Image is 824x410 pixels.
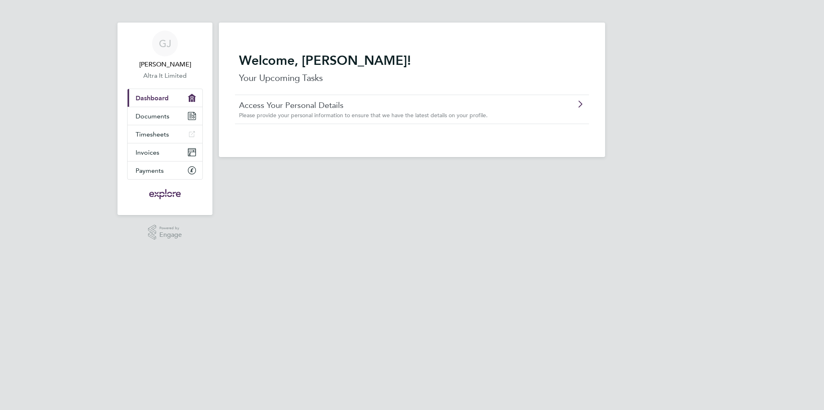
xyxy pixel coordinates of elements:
[127,188,203,201] a: Go to home page
[127,31,203,69] a: GJ[PERSON_NAME]
[136,167,164,174] span: Payments
[127,60,203,69] span: Graham Jest
[159,38,171,49] span: GJ
[128,143,202,161] a: Invoices
[127,71,203,81] a: Altra It Limited
[148,188,182,201] img: exploregroup-logo-retina.png
[159,225,182,232] span: Powered by
[136,149,159,156] span: Invoices
[239,112,488,119] span: Please provide your personal information to ensure that we have the latest details on your profile.
[148,225,182,240] a: Powered byEngage
[128,162,202,179] a: Payments
[136,130,169,138] span: Timesheets
[117,23,212,215] nav: Main navigation
[159,232,182,238] span: Engage
[128,125,202,143] a: Timesheets
[239,100,540,110] a: Access Your Personal Details
[239,52,585,68] h2: Welcome, [PERSON_NAME]!
[128,89,202,107] a: Dashboard
[136,94,169,102] span: Dashboard
[239,72,585,85] p: Your Upcoming Tasks
[136,112,169,120] span: Documents
[128,107,202,125] a: Documents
